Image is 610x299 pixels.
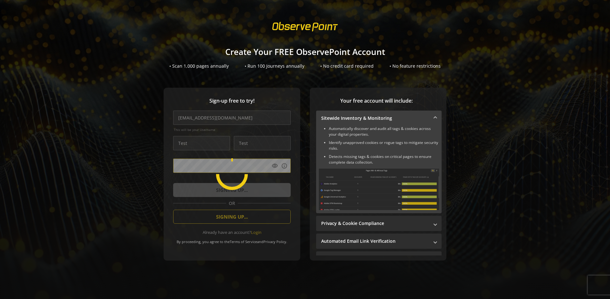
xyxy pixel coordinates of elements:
span: Your free account will include: [316,97,437,105]
li: Detects missing tags & cookies on critical pages to ensure complete data collection. [329,154,439,165]
div: Sitewide Inventory & Monitoring [316,126,442,213]
mat-expansion-panel-header: Sitewide Inventory & Monitoring [316,111,442,126]
div: • No feature restrictions [390,63,441,69]
div: • No credit card required [320,63,374,69]
div: • Run 100 Journeys annually [245,63,304,69]
mat-panel-title: Automated Email Link Verification [321,238,429,244]
mat-panel-title: Sitewide Inventory & Monitoring [321,115,429,121]
mat-expansion-panel-header: Privacy & Cookie Compliance [316,216,442,231]
div: By proceeding, you agree to the and . [173,235,291,244]
span: Sign-up free to try! [173,97,291,105]
mat-expansion-panel-header: Performance Monitoring with Web Vitals [316,251,442,267]
a: Terms of Service [230,239,257,244]
mat-panel-title: Privacy & Cookie Compliance [321,220,429,227]
a: Privacy Policy [263,239,286,244]
mat-expansion-panel-header: Automated Email Link Verification [316,234,442,249]
div: • Scan 1,000 pages annually [169,63,229,69]
li: Automatically discover and audit all tags & cookies across your digital properties. [329,126,439,137]
img: Sitewide Inventory & Monitoring [319,168,439,210]
li: Identify unapproved cookies or rogue tags to mitigate security risks. [329,140,439,151]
